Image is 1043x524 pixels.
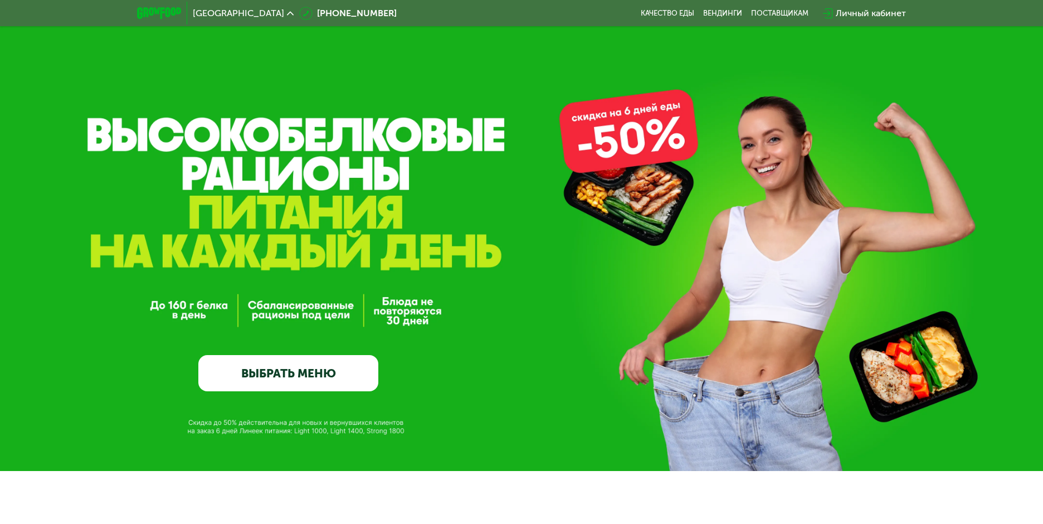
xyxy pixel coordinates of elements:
[751,9,808,18] div: поставщикам
[198,355,379,391] a: ВЫБРАТЬ МЕНЮ
[836,7,906,20] div: Личный кабинет
[641,9,694,18] a: Качество еды
[299,7,397,20] a: [PHONE_NUMBER]
[703,9,742,18] a: Вендинги
[193,9,284,18] span: [GEOGRAPHIC_DATA]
